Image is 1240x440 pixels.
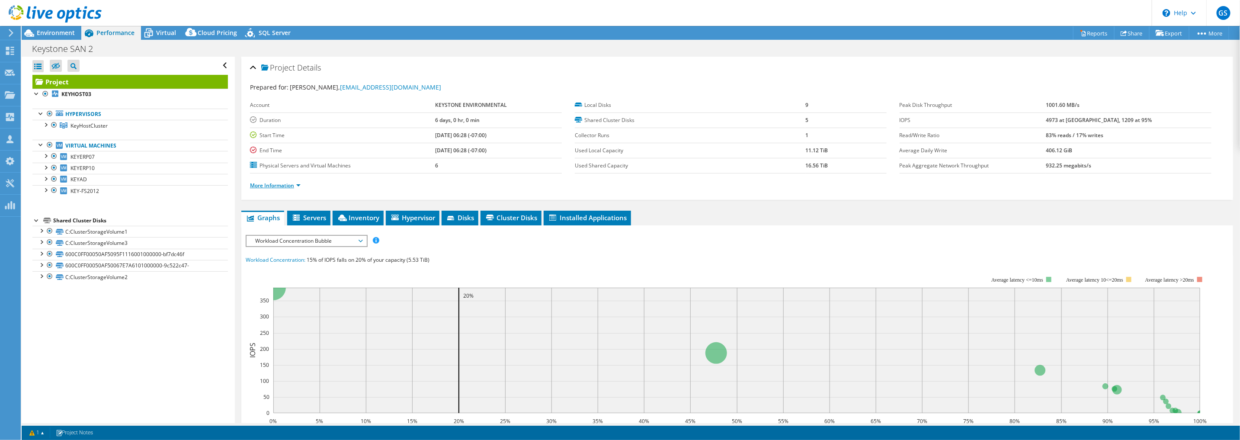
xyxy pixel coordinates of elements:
[32,151,228,162] a: KEYERP07
[435,101,507,109] b: KEYSTONE ENVIRONMENTAL
[32,163,228,174] a: KEYERP10
[337,213,379,222] span: Inventory
[1149,418,1159,425] text: 95%
[900,116,1046,125] label: IOPS
[1046,132,1103,139] b: 83% reads / 17% writes
[575,146,805,155] label: Used Local Capacity
[407,418,417,425] text: 15%
[32,185,228,196] a: KEY-FS2012
[805,101,808,109] b: 9
[485,213,537,222] span: Cluster Disks
[390,213,435,222] span: Hypervisor
[96,29,135,37] span: Performance
[250,131,435,140] label: Start Time
[900,131,1046,140] label: Read/Write Ratio
[435,147,487,154] b: [DATE] 06:28 (-07:00)
[500,418,510,425] text: 25%
[991,277,1043,283] tspan: Average latency <=10ms
[70,187,99,195] span: KEY-FS2012
[61,90,91,98] b: KEYHOST03
[1163,9,1170,17] svg: \n
[1009,418,1020,425] text: 80%
[292,213,326,222] span: Servers
[871,418,881,425] text: 65%
[1114,26,1150,40] a: Share
[805,147,828,154] b: 11.12 TiB
[32,271,228,283] a: C:ClusterStorageVolume2
[290,83,441,91] span: [PERSON_NAME],
[266,409,269,417] text: 0
[53,215,228,226] div: Shared Cluster Disks
[435,116,480,124] b: 6 days, 0 hr, 0 min
[1046,101,1080,109] b: 1001.60 MB/s
[1046,147,1072,154] b: 406.12 GiB
[1073,26,1115,40] a: Reports
[446,213,474,222] span: Disks
[260,345,269,353] text: 200
[463,292,474,299] text: 20%
[261,64,295,72] span: Project
[70,153,95,161] span: KEYERP07
[246,213,280,222] span: Graphs
[260,361,269,369] text: 150
[259,29,291,37] span: SQL Server
[32,120,228,131] a: KeyHostCluster
[32,249,228,260] a: 600C0FF00050AF5095F1116001000000-bf7dc46f
[917,418,927,425] text: 70%
[1102,418,1113,425] text: 90%
[32,174,228,185] a: KEYAD
[250,83,288,91] label: Prepared for:
[900,101,1046,109] label: Peak Disk Throughput
[593,418,603,425] text: 35%
[575,101,805,109] label: Local Disks
[805,162,828,169] b: 16.56 TiB
[732,418,742,425] text: 50%
[454,418,464,425] text: 20%
[37,29,75,37] span: Environment
[1145,277,1194,283] text: Average latency >20ms
[260,329,269,337] text: 250
[575,131,805,140] label: Collector Runs
[1189,26,1229,40] a: More
[248,343,257,358] text: IOPS
[70,164,95,172] span: KEYERP10
[260,313,269,320] text: 300
[32,75,228,89] a: Project
[575,161,805,170] label: Used Shared Capacity
[575,116,805,125] label: Shared Cluster Disks
[685,418,695,425] text: 45%
[250,116,435,125] label: Duration
[260,377,269,385] text: 100
[548,213,627,222] span: Installed Applications
[32,140,228,151] a: Virtual Machines
[340,83,441,91] a: [EMAIL_ADDRESS][DOMAIN_NAME]
[1046,162,1091,169] b: 932.25 megabits/s
[361,418,371,425] text: 10%
[805,132,808,139] b: 1
[251,236,362,246] span: Workload Concentration Bubble
[963,418,974,425] text: 75%
[307,256,429,263] span: 15% of IOPS falls on 20% of your capacity (5.53 TiB)
[435,162,438,169] b: 6
[156,29,176,37] span: Virtual
[1046,116,1152,124] b: 4973 at [GEOGRAPHIC_DATA], 1209 at 95%
[1149,26,1189,40] a: Export
[250,182,301,189] a: More Information
[778,418,788,425] text: 55%
[546,418,557,425] text: 30%
[32,237,228,248] a: C:ClusterStorageVolume3
[32,226,228,237] a: C:ClusterStorageVolume1
[824,418,835,425] text: 60%
[900,146,1046,155] label: Average Daily Write
[1066,277,1123,283] tspan: Average latency 10<=20ms
[28,44,106,54] h1: Keystone SAN 2
[70,176,87,183] span: KEYAD
[198,29,237,37] span: Cloud Pricing
[250,146,435,155] label: End Time
[250,101,435,109] label: Account
[32,89,228,100] a: KEYHOST03
[1193,418,1207,425] text: 100%
[316,418,323,425] text: 5%
[269,418,277,425] text: 0%
[639,418,649,425] text: 40%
